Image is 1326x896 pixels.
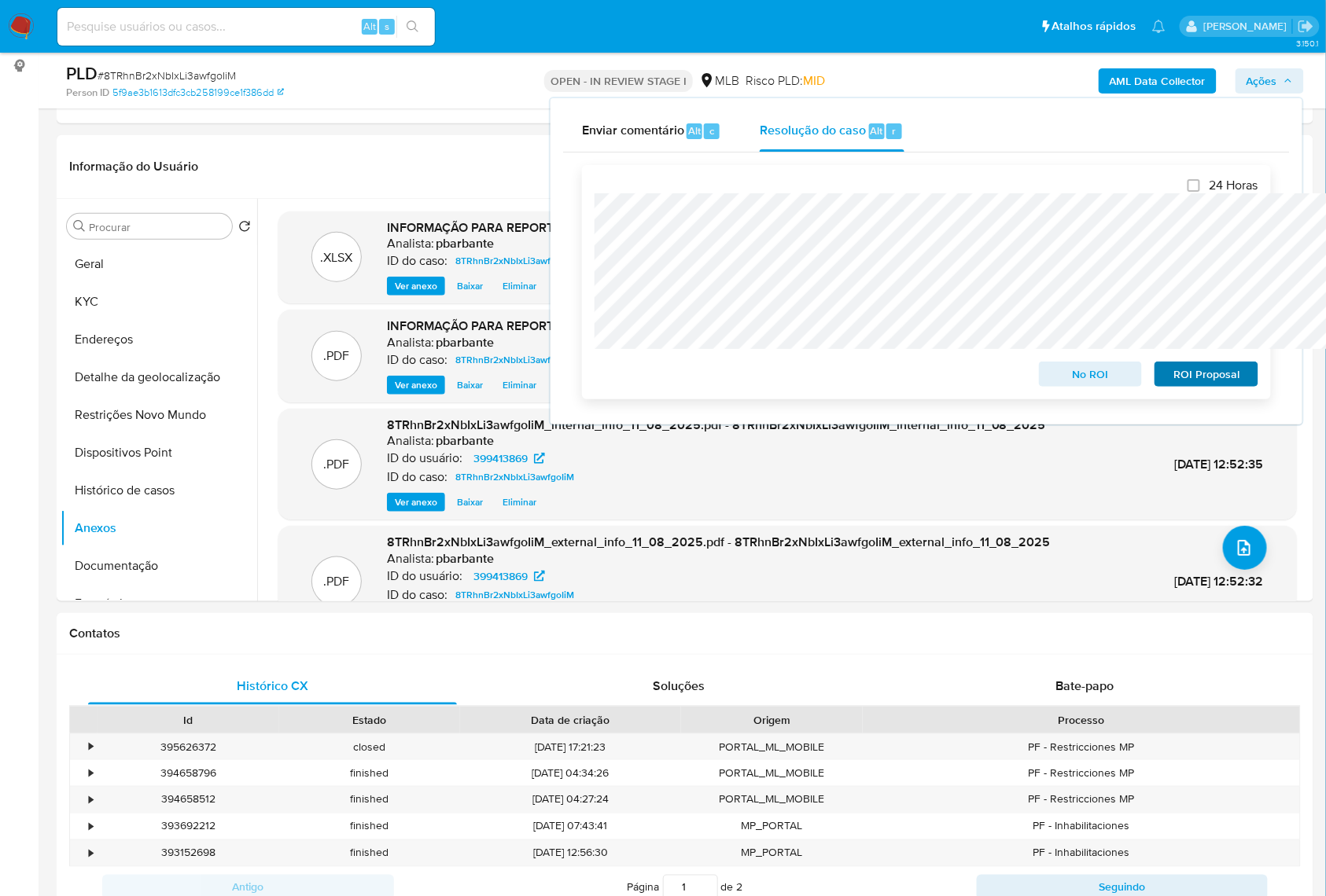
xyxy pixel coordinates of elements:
span: Baixar [457,377,483,393]
input: Procurar [89,220,226,234]
span: Ver anexo [395,377,437,393]
button: Procurar [73,220,86,233]
h6: pbarbante [436,236,494,252]
h6: pbarbante [436,335,494,351]
span: 8TRhnBr2xNbIxLi3awfgoIiM_internal_info_11_08_2025.pdf - 8TRhnBr2xNbIxLi3awfgoIiM_internal_info_11... [387,416,1046,434]
span: 399413869 [473,567,528,586]
span: [DATE] 12:52:32 [1175,572,1264,590]
div: [DATE] 17:21:23 [460,734,681,760]
span: Eliminar [503,377,536,393]
button: KYC [61,283,257,321]
div: • [89,792,93,807]
div: PF - Restricciones MP [863,787,1300,813]
a: 8TRhnBr2xNbIxLi3awfgoIiM [449,468,580,487]
div: • [89,819,93,834]
button: Endereços [61,321,257,358]
b: PLD [66,61,98,86]
span: 24 Horas [1210,178,1258,193]
b: Person ID [66,86,109,100]
span: r [892,123,896,138]
span: Bate-papo [1056,677,1114,695]
button: Histórico de casos [61,472,257,509]
span: 2 [737,879,743,895]
div: finished [279,840,461,866]
span: Ações [1247,68,1277,94]
p: .PDF [324,573,350,590]
a: 8TRhnBr2xNbIxLi3awfgoIiM [449,252,580,270]
div: Origem [692,712,852,728]
p: .XLSX [321,249,353,266]
a: Sair [1298,18,1314,35]
div: Data de criação [471,712,670,728]
div: finished [279,813,461,839]
span: No ROI [1050,363,1132,385]
div: 394658796 [98,760,279,786]
a: 399413869 [464,567,554,586]
h6: pbarbante [436,551,494,567]
span: Histórico CX [237,677,308,695]
span: Eliminar [503,494,536,510]
div: 395626372 [98,734,279,760]
p: Analista: [387,335,434,351]
div: [DATE] 12:56:30 [460,840,681,866]
div: 394658512 [98,787,279,813]
span: Alt [871,123,883,138]
p: Analista: [387,236,434,252]
div: [DATE] 04:27:24 [460,787,681,813]
a: 5f9ae3b1613dfc3cb258199ce1f386dd [112,86,284,100]
a: 8TRhnBr2xNbIxLi3awfgoIiM [449,351,580,369]
div: MLB [699,72,739,90]
span: 399413869 [473,449,528,468]
a: 399413869 [464,449,554,468]
button: Dispositivos Point [61,434,257,472]
span: 8TRhnBr2xNbIxLi3awfgoIiM [455,586,574,604]
div: Estado [290,712,450,728]
span: Alt [688,123,701,138]
div: 393152698 [98,840,279,866]
button: upload-file [1223,526,1267,570]
button: Restrições Novo Mundo [61,396,257,434]
button: Ver anexo [387,493,445,512]
button: Eliminar [495,376,544,395]
div: MP_PORTAL [681,840,863,866]
div: PF - Inhabilitaciones [863,813,1300,839]
span: Risco PLD: [746,72,825,90]
span: INFORMAÇÃO PARA REPORTE - COAF - Mulan 399413869_2025_08_11_09_23_31 [387,218,859,237]
div: PORTAL_ML_MOBILE [681,734,863,760]
h1: Informação do Usuário [69,159,198,174]
div: • [89,766,93,780]
span: Eliminar [503,278,536,294]
p: priscilla.barbante@mercadopago.com.br [1203,19,1292,34]
p: ID do caso: [387,469,448,485]
button: Eliminar [495,277,544,296]
button: Ver anexo [387,277,445,296]
div: PORTAL_ML_MOBILE [681,760,863,786]
div: 393692212 [98,813,279,839]
span: Ver anexo [395,494,437,510]
p: Analista: [387,433,434,449]
button: Geral [61,245,257,283]
button: Detalhe da geolocalização [61,358,257,396]
button: No ROI [1039,362,1143,387]
a: Notificações [1152,20,1166,33]
p: ID do usuário: [387,568,462,584]
button: ROI Proposal [1155,362,1258,387]
div: Processo [874,712,1289,728]
p: Analista: [387,551,434,567]
button: AML Data Collector [1099,68,1217,94]
p: .PDF [324,456,350,473]
span: c [709,123,714,138]
span: 8TRhnBr2xNbIxLi3awfgoIiM_external_info_11_08_2025.pdf - 8TRhnBr2xNbIxLi3awfgoIiM_external_info_11... [387,533,1051,551]
span: 3.150.1 [1296,37,1318,50]
button: Baixar [449,493,491,512]
div: PF - Inhabilitaciones [863,840,1300,866]
span: Alt [363,19,376,34]
span: MID [803,72,825,90]
div: PF - Restricciones MP [863,734,1300,760]
button: Documentação [61,547,257,585]
div: Id [109,712,268,728]
div: finished [279,787,461,813]
span: ROI Proposal [1166,363,1247,385]
h1: Contatos [69,626,1301,641]
p: ID do caso: [387,352,448,368]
